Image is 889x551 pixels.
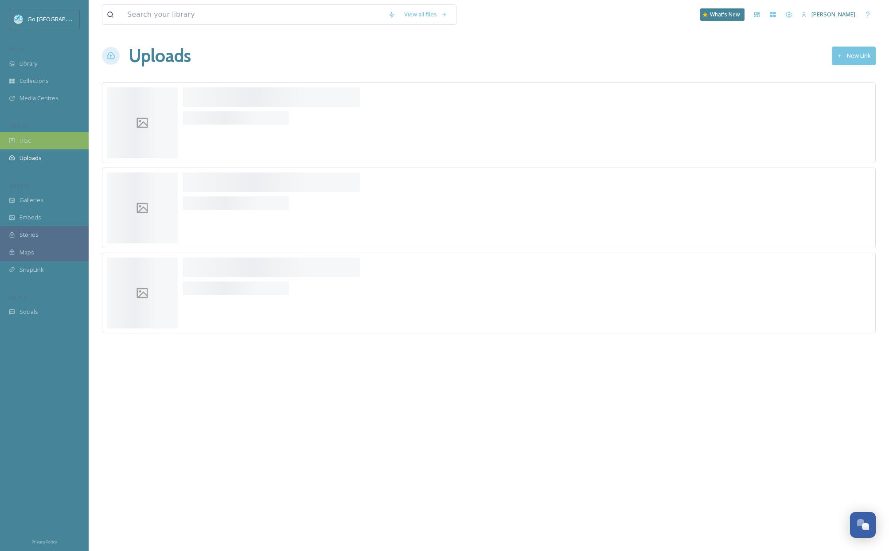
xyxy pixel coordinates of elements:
span: SOCIALS [9,294,27,301]
a: What's New [700,8,745,21]
span: Media Centres [19,94,58,102]
button: New Link [832,47,876,65]
span: UGC [19,137,31,145]
span: Stories [19,231,39,239]
span: Uploads [19,154,42,162]
a: View all files [400,6,452,23]
span: Go [GEOGRAPHIC_DATA] [27,15,93,23]
span: Galleries [19,196,43,204]
span: Maps [19,248,34,257]
input: Search your library [123,5,384,24]
img: GoGreatLogo_MISkies_RegionalTrails%20%281%29.png [14,15,23,23]
span: WIDGETS [9,182,29,189]
span: SnapLink [19,266,44,274]
span: Library [19,59,37,68]
span: COLLECT [9,123,28,129]
span: [PERSON_NAME] [811,10,855,18]
span: Collections [19,77,49,85]
a: Uploads [129,43,191,69]
button: Open Chat [850,512,876,538]
span: MEDIA [9,46,24,52]
a: Privacy Policy [31,536,57,547]
span: Socials [19,308,38,316]
span: Privacy Policy [31,539,57,545]
span: Embeds [19,213,41,222]
a: [PERSON_NAME] [797,6,860,23]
